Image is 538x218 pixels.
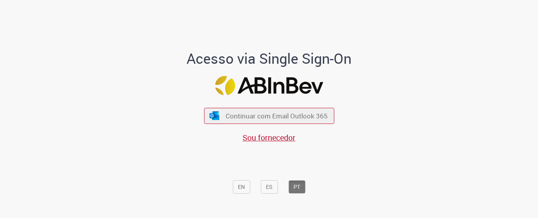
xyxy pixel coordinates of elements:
img: Logo ABInBev [215,76,323,95]
a: Sou fornecedor [243,132,295,143]
button: PT [288,180,305,194]
span: Continuar com Email Outlook 365 [226,111,328,120]
button: ícone Azure/Microsoft 360 Continuar com Email Outlook 365 [204,108,334,124]
img: ícone Azure/Microsoft 360 [209,111,220,120]
button: ES [261,180,278,194]
h1: Acesso via Single Sign-On [160,51,379,67]
button: EN [233,180,250,194]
